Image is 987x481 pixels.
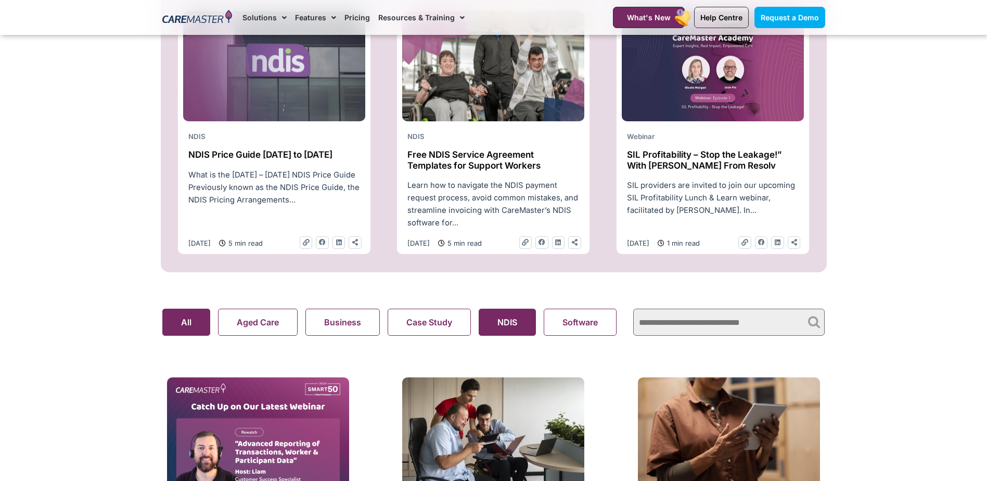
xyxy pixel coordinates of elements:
[305,309,380,336] button: Business
[162,10,233,26] img: CareMaster Logo
[754,7,825,28] a: Request a Demo
[694,7,749,28] a: Help Centre
[402,11,584,122] img: NDIS Provider challenges 1
[402,179,584,229] div: Learn how to navigate the NDIS payment request process, avoid common mistakes, and streamline inv...
[544,309,617,336] button: Software
[226,237,263,249] span: 5 min read
[388,309,471,336] button: Case Study
[664,237,700,249] span: 1 min read
[188,149,360,160] h2: NDIS Price Guide [DATE] to [DATE]
[700,13,742,22] span: Help Centre
[627,149,799,171] h2: SIL Profitability – Stop the Leakage!” With [PERSON_NAME] From Resolv
[627,13,671,22] span: What's New
[407,149,579,171] h2: Free NDIS Service Agreement Templates for Support Workers
[407,239,430,247] time: [DATE]
[162,309,210,336] button: All
[627,179,799,217] p: SIL providers are invited to join our upcoming SIL Profitability Lunch & Learn webinar, facilitat...
[479,309,536,336] button: NDIS
[188,132,206,141] span: NDIS
[761,13,819,22] span: Request a Demo
[627,132,655,141] span: Webinar
[188,239,211,247] time: [DATE]
[183,11,365,122] img: ndis-price-guide
[622,11,804,122] img: youtube
[445,237,482,249] span: 5 min read
[407,132,425,141] span: NDIS
[188,169,360,206] p: What is the [DATE] – [DATE] NDIS Price Guide Previously known as the NDIS Price Guide, the NDIS P...
[613,7,685,28] a: What's New
[627,239,649,247] time: [DATE]
[218,309,298,336] button: Aged Care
